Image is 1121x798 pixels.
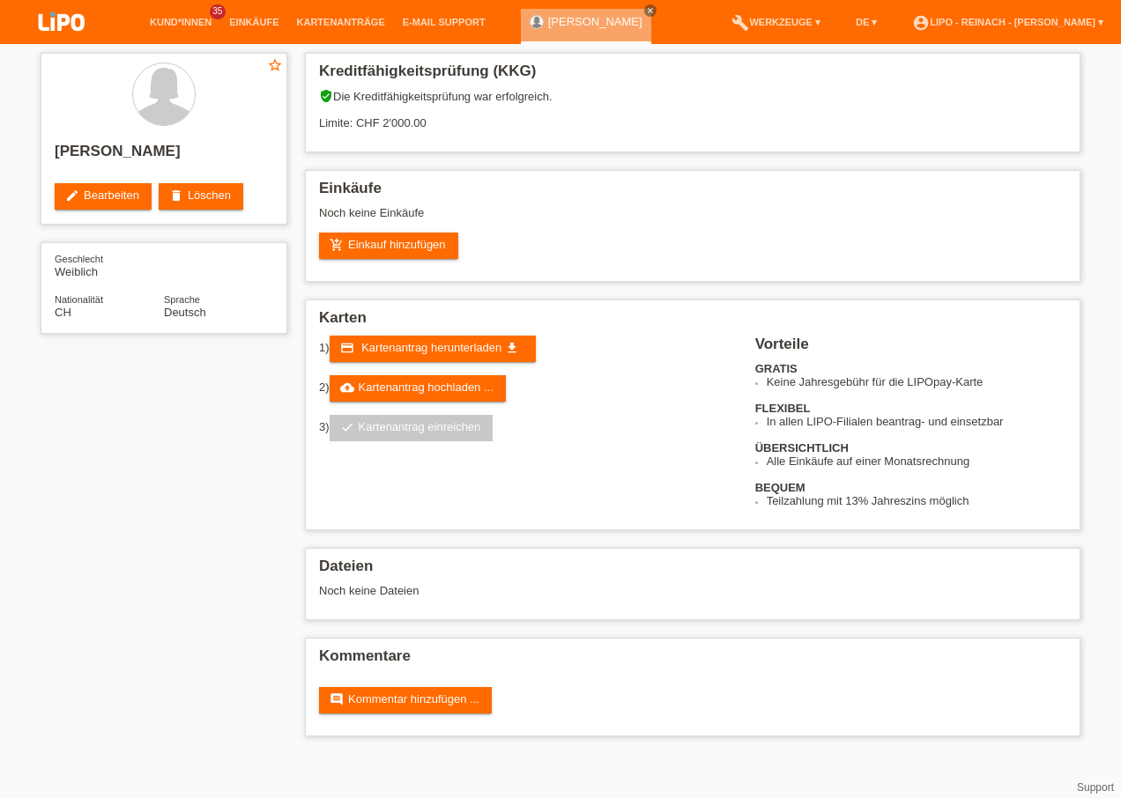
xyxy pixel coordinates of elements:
a: LIPO pay [18,36,106,49]
a: add_shopping_cartEinkauf hinzufügen [319,233,458,259]
div: Noch keine Einkäufe [319,206,1066,233]
a: credit_card Kartenantrag herunterladen get_app [330,336,536,362]
li: In allen LIPO-Filialen beantrag- und einsetzbar [767,415,1066,428]
i: account_circle [912,14,930,32]
h2: [PERSON_NAME] [55,143,273,169]
span: Deutsch [164,306,206,319]
b: GRATIS [755,362,798,375]
a: Einkäufe [220,17,287,27]
h2: Kommentare [319,647,1066,674]
i: get_app [505,341,519,355]
i: credit_card [340,341,354,355]
li: Alle Einkäufe auf einer Monatsrechnung [767,454,1066,468]
h2: Einkäufe [319,180,1066,206]
a: editBearbeiten [55,183,152,210]
h2: Dateien [319,558,1066,584]
div: 1) [319,336,733,362]
span: 35 [210,4,226,19]
a: close [644,4,657,17]
i: close [646,6,655,15]
a: checkKartenantrag einreichen [330,415,494,441]
div: 2) [319,375,733,402]
i: delete [169,188,183,203]
span: Kartenantrag herunterladen [361,341,501,354]
b: BEQUEM [755,481,805,494]
a: account_circleLIPO - Reinach - [PERSON_NAME] ▾ [903,17,1112,27]
h2: Vorteile [755,336,1066,362]
a: deleteLöschen [159,183,243,210]
span: Geschlecht [55,254,103,264]
a: star_border [267,57,283,76]
span: Nationalität [55,294,103,305]
a: buildWerkzeuge ▾ [723,17,829,27]
li: Keine Jahresgebühr für die LIPOpay-Karte [767,375,1066,388]
i: verified_user [319,89,333,103]
span: Sprache [164,294,200,305]
a: Kartenanträge [288,17,394,27]
a: E-Mail Support [394,17,494,27]
i: comment [330,692,344,706]
i: star_border [267,57,283,73]
div: 3) [319,415,733,441]
i: cloud_upload [340,381,354,395]
span: Schweiz [55,306,71,319]
div: Weiblich [55,252,164,278]
div: Noch keine Dateien [319,584,857,597]
a: DE ▾ [847,17,886,27]
li: Teilzahlung mit 13% Jahreszins möglich [767,494,1066,507]
a: Kund*innen [141,17,220,27]
a: Support [1077,781,1114,794]
b: ÜBERSICHTLICH [755,441,849,454]
div: Die Kreditfähigkeitsprüfung war erfolgreich. Limite: CHF 2'000.00 [319,89,1066,143]
h2: Karten [319,309,1066,336]
i: build [731,14,749,32]
a: commentKommentar hinzufügen ... [319,687,492,713]
a: [PERSON_NAME] [548,15,642,28]
i: edit [65,188,79,203]
b: FLEXIBEL [755,402,811,415]
h2: Kreditfähigkeitsprüfung (KKG) [319,63,1066,89]
i: check [340,420,354,434]
i: add_shopping_cart [330,238,344,252]
a: cloud_uploadKartenantrag hochladen ... [330,375,506,402]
